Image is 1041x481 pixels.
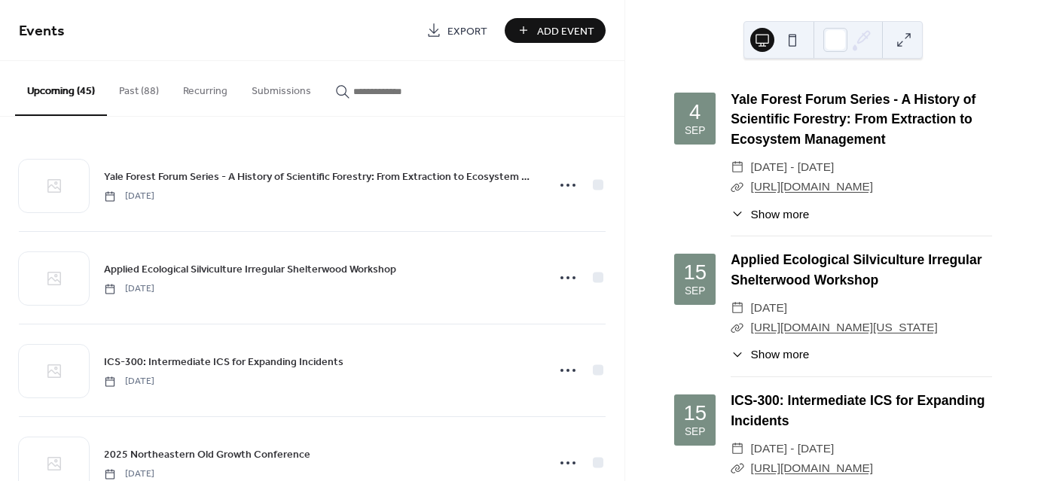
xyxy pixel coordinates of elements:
span: Export [447,23,487,39]
div: 15 [683,262,707,283]
a: Yale Forest Forum Series - A History of Scientific Forestry: From Extraction to Ecosystem Management [104,168,538,185]
button: Submissions [240,61,323,114]
a: [URL][DOMAIN_NAME][US_STATE] [751,321,938,333]
div: ​ [731,439,744,458]
span: ICS-300: Intermediate ICS for Expanding Incidents [104,355,343,370]
div: Sep [685,427,706,437]
span: Add Event [537,23,594,39]
span: 2025 Northeastern Old Growth Conference [104,447,310,463]
button: ​Show more [731,346,809,363]
span: [DATE] [104,375,154,388]
a: Applied Ecological Silviculture Irregular Shelterwood Workshop [104,260,396,278]
div: ​ [731,177,744,196]
div: ​ [731,205,744,223]
span: Yale Forest Forum Series - A History of Scientific Forestry: From Extraction to Ecosystem Management [104,169,538,185]
div: 4 [689,102,701,123]
div: 15 [683,403,707,424]
a: ICS-300: Intermediate ICS for Expanding Incidents [731,393,985,428]
a: [URL][DOMAIN_NAME] [751,180,873,193]
span: Show more [751,205,810,223]
span: [DATE] [751,298,787,318]
div: ​ [731,318,744,337]
span: Applied Ecological Silviculture Irregular Shelterwood Workshop [104,262,396,278]
span: Show more [751,346,810,363]
a: Export [415,18,499,43]
button: Past (88) [107,61,171,114]
a: [URL][DOMAIN_NAME] [751,461,873,474]
button: Add Event [505,18,606,43]
a: 2025 Northeastern Old Growth Conference [104,446,310,463]
div: Sep [685,286,706,297]
span: [DATE] [104,190,154,203]
span: [DATE] - [DATE] [751,439,835,458]
div: Sep [685,126,706,136]
button: ​Show more [731,205,809,223]
a: Applied Ecological Silviculture Irregular Shelterwood Workshop [731,252,981,287]
span: [DATE] [104,282,154,296]
span: Events [19,17,65,46]
button: Upcoming (45) [15,61,107,116]
div: ​ [731,157,744,177]
button: Recurring [171,61,240,114]
a: ICS-300: Intermediate ICS for Expanding Incidents [104,353,343,370]
a: Yale Forest Forum Series - A History of Scientific Forestry: From Extraction to Ecosystem Management [731,92,975,147]
div: ​ [731,458,744,478]
div: ​ [731,346,744,363]
span: [DATE] - [DATE] [751,157,835,177]
span: [DATE] [104,467,154,481]
div: ​ [731,298,744,318]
